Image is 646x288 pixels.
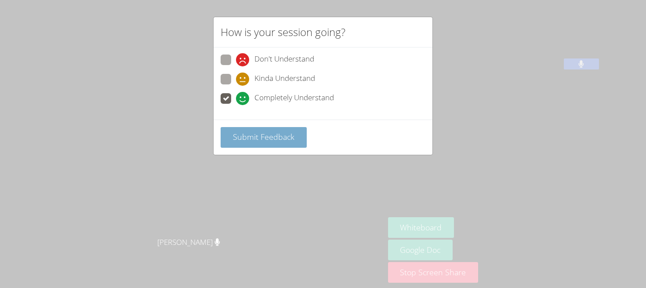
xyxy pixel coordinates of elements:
[221,127,307,148] button: Submit Feedback
[233,131,294,142] span: Submit Feedback
[254,73,315,86] span: Kinda Understand
[254,92,334,105] span: Completely Understand
[254,53,314,66] span: Don't Understand
[221,24,345,40] h2: How is your session going?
